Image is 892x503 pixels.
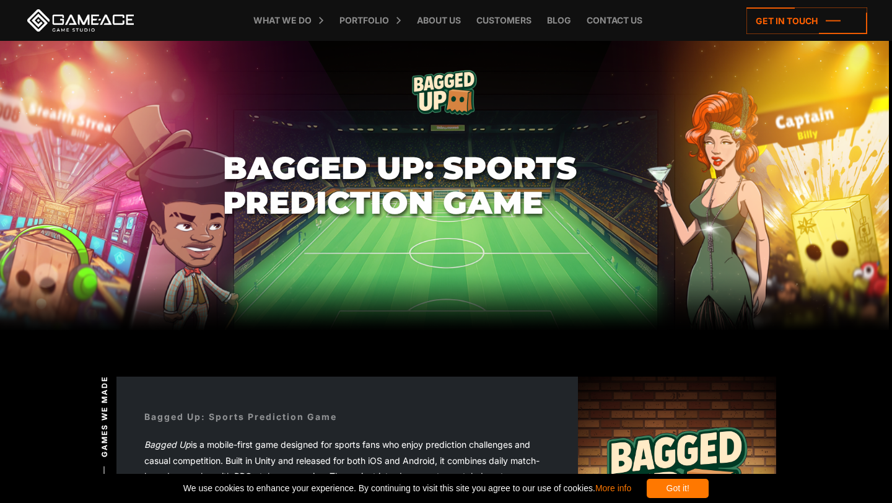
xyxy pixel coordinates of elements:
em: Bagged Up [144,439,191,450]
div: Got it! [647,479,709,498]
div: Bagged Up: Sports Prediction Game [144,410,337,423]
a: More info [595,483,631,493]
span: Games we made [98,375,110,457]
h1: Bagged Up: Sports Prediction Game [223,151,669,220]
span: We use cookies to enhance your experience. By continuing to visit this site you agree to our use ... [183,479,631,498]
a: Get in touch [746,7,867,34]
